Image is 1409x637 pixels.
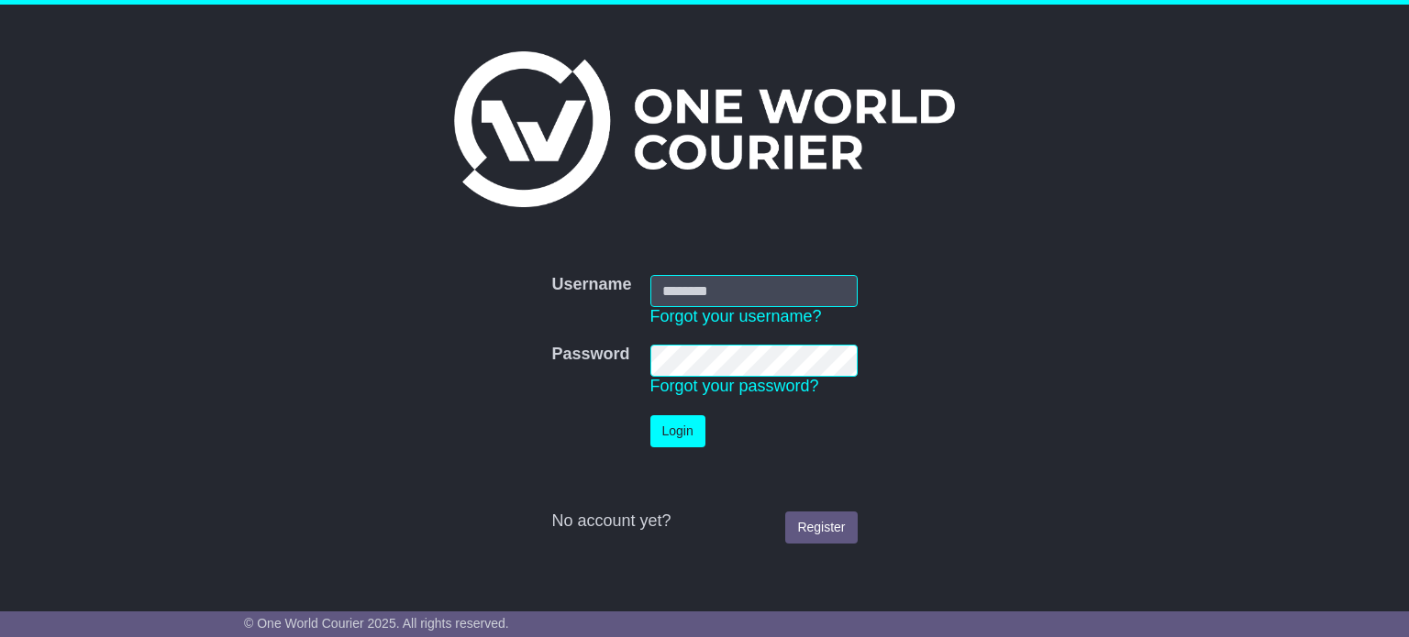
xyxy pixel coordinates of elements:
[551,345,629,365] label: Password
[650,415,705,447] button: Login
[244,616,509,631] span: © One World Courier 2025. All rights reserved.
[650,377,819,395] a: Forgot your password?
[551,511,857,532] div: No account yet?
[454,51,955,207] img: One World
[650,307,822,325] a: Forgot your username?
[551,275,631,295] label: Username
[785,511,857,544] a: Register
